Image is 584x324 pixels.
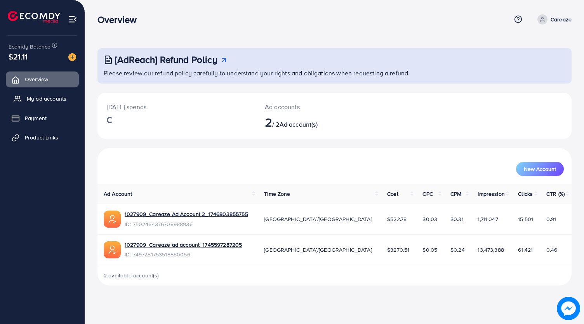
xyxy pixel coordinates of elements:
[546,215,556,223] span: 0.91
[534,14,572,24] a: Careaze
[27,95,66,103] span: My ad accounts
[546,190,565,198] span: CTR (%)
[551,15,572,24] p: Careaze
[265,102,365,111] p: Ad accounts
[68,53,76,61] img: image
[264,215,372,223] span: [GEOGRAPHIC_DATA]/[GEOGRAPHIC_DATA]
[422,215,437,223] span: $0.03
[104,272,159,279] span: 2 available account(s)
[125,251,242,258] span: ID: 7497281753518850056
[422,190,433,198] span: CPC
[104,190,132,198] span: Ad Account
[9,51,28,62] span: $21.11
[387,190,398,198] span: Cost
[125,241,242,249] a: 1027909_Careaze ad account_1745597287205
[450,190,461,198] span: CPM
[387,215,407,223] span: $522.78
[516,162,564,176] button: New Account
[104,241,121,258] img: ic-ads-acc.e4c84228.svg
[422,246,437,254] span: $0.05
[518,246,533,254] span: 61,421
[478,246,504,254] span: 13,473,388
[104,68,567,78] p: Please review our refund policy carefully to understand your rights and obligations when requesti...
[6,71,79,87] a: Overview
[107,102,246,111] p: [DATE] spends
[115,54,217,65] h3: [AdReach] Refund Policy
[559,299,578,318] img: image
[104,211,121,228] img: ic-ads-acc.e4c84228.svg
[518,215,533,223] span: 15,501
[125,220,248,228] span: ID: 7502464376708988936
[125,210,248,218] a: 1027909_Careaze Ad Account 2_1746803855755
[25,114,47,122] span: Payment
[97,14,143,25] h3: Overview
[387,246,409,254] span: $3270.51
[25,75,48,83] span: Overview
[6,110,79,126] a: Payment
[265,115,365,129] h2: / 2
[9,43,50,51] span: Ecomdy Balance
[478,215,498,223] span: 1,711,047
[6,91,79,106] a: My ad accounts
[478,190,505,198] span: Impression
[280,120,318,129] span: Ad account(s)
[265,113,272,131] span: 2
[546,246,558,254] span: 0.46
[450,246,465,254] span: $0.24
[68,15,77,24] img: menu
[450,215,464,223] span: $0.31
[518,190,533,198] span: Clicks
[264,246,372,254] span: [GEOGRAPHIC_DATA]/[GEOGRAPHIC_DATA]
[8,11,60,23] img: logo
[524,166,556,172] span: New Account
[264,190,290,198] span: Time Zone
[6,130,79,145] a: Product Links
[25,134,58,141] span: Product Links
